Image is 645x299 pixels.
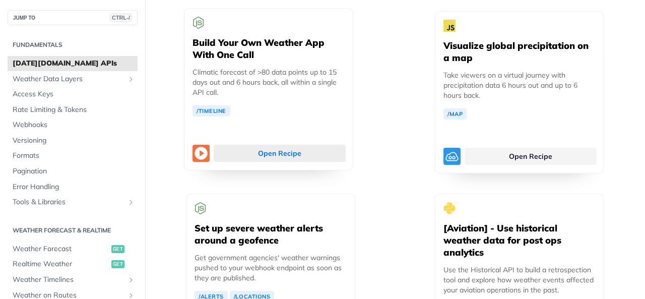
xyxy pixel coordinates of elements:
[127,276,135,284] button: Show subpages for Weather Timelines
[443,40,596,64] h5: Visualize global precipitation on a map
[214,145,346,162] a: Open Recipe
[8,195,138,210] a: Tools & LibrariesShow subpages for Tools & Libraries
[8,148,138,163] a: Formats
[8,242,138,257] a: Weather Forecastget
[8,226,138,235] h2: Weather Forecast & realtime
[111,260,124,268] span: get
[8,87,138,102] a: Access Keys
[13,244,109,254] span: Weather Forecast
[465,148,597,165] a: Open Recipe
[195,253,347,283] p: Get government agencies' weather warnings pushed to your webhook endpoint as soon as they are pub...
[13,120,135,130] span: Webhooks
[8,56,138,71] a: [DATE][DOMAIN_NAME] APIs
[13,136,135,146] span: Versioning
[110,14,132,22] span: CTRL-/
[13,259,109,269] span: Realtime Weather
[8,272,138,287] a: Weather TimelinesShow subpages for Weather Timelines
[192,37,345,61] h5: Build Your Own Weather App With One Call
[8,257,138,272] a: Realtime Weatherget
[8,40,138,49] h2: Fundamentals
[13,166,135,176] span: Pagination
[13,275,124,285] span: Weather Timelines
[8,10,138,25] button: JUMP TOCTRL-/
[13,105,135,115] span: Rate Limiting & Tokens
[443,70,596,100] p: Take viewers on a virtual journey with precipitation data 6 hours out and up to 6 hours back.
[127,198,135,206] button: Show subpages for Tools & Libraries
[192,105,230,116] a: /Timeline
[13,58,135,69] span: [DATE][DOMAIN_NAME] APIs
[8,102,138,117] a: Rate Limiting & Tokens
[8,72,138,87] a: Weather Data LayersShow subpages for Weather Data Layers
[8,164,138,179] a: Pagination
[111,245,124,253] span: get
[195,222,347,247] h5: Set up severe weather alerts around a geofence
[192,67,345,97] p: Climatic forecast of >80 data points up to 15 days out and 6 hours back, all within a single API ...
[443,222,596,259] h5: [Aviation] - Use historical weather data for post ops analytics
[13,74,124,84] span: Weather Data Layers
[127,75,135,83] button: Show subpages for Weather Data Layers
[13,197,124,207] span: Tools & Libraries
[443,108,467,119] a: /Map
[443,265,596,295] p: Use the Historical API to build a retrospection tool and explore how weather events affected your...
[13,151,135,161] span: Formats
[13,182,135,192] span: Error Handling
[8,133,138,148] a: Versioning
[8,117,138,133] a: Webhooks
[8,180,138,195] a: Error Handling
[13,89,135,99] span: Access Keys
